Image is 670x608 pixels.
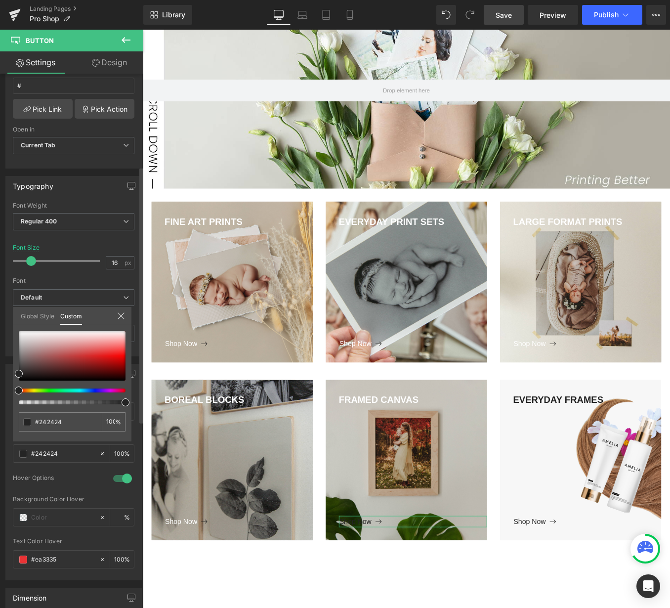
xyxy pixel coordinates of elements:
a: Desktop [267,5,291,25]
a: Global Style [21,307,54,324]
button: More [646,5,666,25]
a: Laptop [291,5,314,25]
span: Pro Shop [30,15,59,23]
a: Design [74,51,145,74]
span: Button [26,37,54,44]
span: Save [496,10,512,20]
button: Publish [582,5,642,25]
div: % [102,412,126,432]
a: Tablet [314,5,338,25]
a: Preview [528,5,578,25]
input: Color [35,417,98,427]
a: Mobile [338,5,362,25]
a: New Library [143,5,192,25]
span: Publish [594,11,619,19]
button: Redo [460,5,480,25]
span: Preview [540,10,566,20]
div: Open Intercom Messenger [636,574,660,598]
button: Undo [436,5,456,25]
a: Custom [60,307,82,325]
span: Library [162,10,185,19]
a: Landing Pages [30,5,143,13]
